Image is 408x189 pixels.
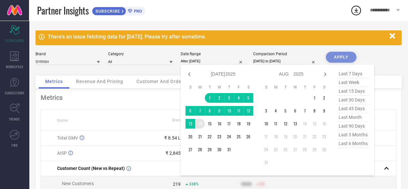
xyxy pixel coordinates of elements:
[173,182,181,187] div: 219
[253,58,318,65] input: Select comparison period
[214,132,224,142] td: Wed Jul 23 2025
[136,79,186,84] span: Customer And Orders
[271,132,281,142] td: Mon Aug 18 2025
[195,85,205,90] th: Monday
[6,64,24,69] span: WORKSPACE
[185,106,195,116] td: Sun Jul 06 2025
[337,104,369,113] span: last 45 days
[195,145,205,154] td: Mon Jul 28 2025
[224,119,234,129] td: Thu Jul 17 2025
[281,85,290,90] th: Tuesday
[300,132,310,142] td: Thu Aug 21 2025
[337,78,369,87] span: last week
[172,118,194,122] span: Brand Value
[244,132,253,142] td: Sat Jul 26 2025
[57,135,78,141] span: Total GMV
[290,106,300,116] td: Wed Aug 06 2025
[205,132,214,142] td: Tue Jul 22 2025
[132,9,142,14] span: PRO
[9,117,20,121] span: TRENDS
[195,106,205,116] td: Mon Jul 07 2025
[205,119,214,129] td: Tue Jul 15 2025
[281,145,290,154] td: Tue Aug 26 2025
[62,181,94,186] span: New Customers
[164,135,181,141] div: ₹ 8.54 L
[253,52,318,56] div: Comparison Period
[57,151,67,156] span: AISP
[290,119,300,129] td: Wed Aug 13 2025
[185,119,195,129] td: Sun Jul 13 2025
[92,5,145,16] a: SUBSCRIBEPRO
[244,93,253,103] td: Sat Jul 05 2025
[41,94,396,101] div: Metrics
[234,119,244,129] td: Fri Jul 18 2025
[271,145,281,154] td: Mon Aug 25 2025
[195,119,205,129] td: Mon Jul 14 2025
[319,145,329,154] td: Sat Aug 30 2025
[76,79,123,84] span: Revenue And Pricing
[271,106,281,116] td: Mon Aug 04 2025
[319,93,329,103] td: Sat Aug 02 2025
[5,38,24,43] span: SCORECARDS
[261,145,271,154] td: Sun Aug 24 2025
[337,131,369,139] span: last 3 months
[45,79,63,84] span: Metrics
[214,145,224,154] td: Wed Jul 30 2025
[214,106,224,116] td: Wed Jul 09 2025
[205,106,214,116] td: Tue Jul 08 2025
[310,132,319,142] td: Fri Aug 22 2025
[310,119,319,129] td: Fri Aug 15 2025
[261,106,271,116] td: Sun Aug 03 2025
[310,145,319,154] td: Fri Aug 29 2025
[185,85,195,90] th: Sunday
[244,106,253,116] td: Sat Jul 12 2025
[205,93,214,103] td: Tue Jul 01 2025
[241,182,252,187] div: 9999
[224,145,234,154] td: Thu Jul 31 2025
[319,132,329,142] td: Sat Aug 23 2025
[214,85,224,90] th: Wednesday
[234,85,244,90] th: Friday
[271,85,281,90] th: Monday
[350,5,362,16] div: Open download list
[224,132,234,142] td: Thu Jul 24 2025
[337,113,369,122] span: last month
[281,106,290,116] td: Tue Aug 05 2025
[37,4,89,17] span: Partner Insights
[224,85,234,90] th: Thursday
[35,52,100,56] div: Brand
[57,118,68,123] span: Name
[337,96,369,104] span: last 30 days
[214,93,224,103] td: Wed Jul 02 2025
[195,132,205,142] td: Mon Jul 21 2025
[321,70,329,78] div: Next month
[261,158,271,167] td: Sun Aug 31 2025
[319,106,329,116] td: Sat Aug 09 2025
[244,119,253,129] td: Sat Jul 19 2025
[300,106,310,116] td: Thu Aug 07 2025
[57,166,125,171] span: Customer Count (New vs Repeat)
[290,145,300,154] td: Wed Aug 27 2025
[310,106,319,116] td: Fri Aug 08 2025
[281,132,290,142] td: Tue Aug 19 2025
[300,145,310,154] td: Thu Aug 28 2025
[300,85,310,90] th: Thursday
[319,85,329,90] th: Saturday
[319,119,329,129] td: Sat Aug 16 2025
[310,93,319,103] td: Fri Aug 01 2025
[205,145,214,154] td: Tue Jul 29 2025
[108,52,173,56] div: Category
[224,93,234,103] td: Thu Jul 03 2025
[260,182,264,186] span: 50
[290,132,300,142] td: Wed Aug 20 2025
[271,119,281,129] td: Mon Aug 11 2025
[165,151,181,156] div: ₹ 2,845
[185,132,195,142] td: Sun Jul 20 2025
[261,119,271,129] td: Sun Aug 10 2025
[300,119,310,129] td: Thu Aug 14 2025
[234,93,244,103] td: Fri Jul 04 2025
[337,122,369,131] span: last 90 days
[234,106,244,116] td: Fri Jul 11 2025
[261,85,271,90] th: Sunday
[189,182,199,186] span: 338%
